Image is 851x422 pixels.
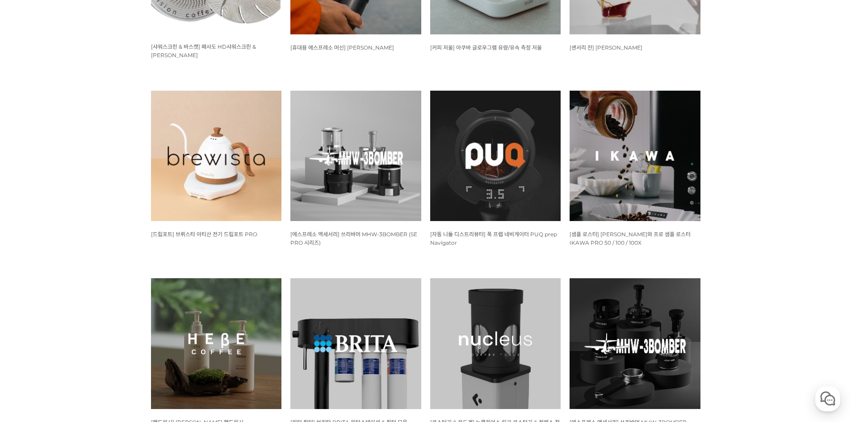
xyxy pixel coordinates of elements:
[570,278,700,409] img: 쓰리바머 MHW-3BOMBER
[28,297,34,304] span: 홈
[290,278,421,409] img: 브리타 BRITA 워터스테이션 &amp; 필터 모음
[290,230,417,246] a: [에스프레소 액세서리] 쓰리바머 MHW-3BOMBER (SE PRO 시리즈)
[290,231,417,246] span: [에스프레소 액세서리] 쓰리바머 MHW-3BOMBER (SE PRO 시리즈)
[570,231,691,246] span: [샘플 로스터] [PERSON_NAME]와 프로 샘플 로스터 IKAWA PRO 50 / 100 / 100X
[82,297,92,304] span: 대화
[570,91,700,221] img: IKAWA PRO 50, IKAWA PRO 100, IKAWA PRO 100X
[151,231,257,238] span: [드립포트] 브뤼스타 아티산 전기 드립포트 PRO
[290,91,421,221] img: 쓰리바머 MHW-3BOMBER SE PRO 시리즈
[430,91,561,221] img: 푹 프레스 PUQ PRESS
[151,43,256,58] a: [샤워스크린 & 바스켓] 페사도 HD샤워스크린 & [PERSON_NAME]
[151,91,282,221] img: 브뤼스타, brewista, 아티산, 전기 드립포트
[138,297,149,304] span: 설정
[430,231,557,246] span: [자동 니들 디스트리뷰터] 푹 프렙 네비게이터 PUQ prep Navigator
[59,283,115,305] a: 대화
[570,230,691,246] a: [샘플 로스터] [PERSON_NAME]와 프로 샘플 로스터 IKAWA PRO 50 / 100 / 100X
[430,230,557,246] a: [자동 니들 디스트리뷰터] 푹 프렙 네비게이터 PUQ prep Navigator
[430,44,542,51] a: [커피 저울] 아쿠바 글로우그램 유량/유속 측정 저울
[430,278,561,409] img: 뉴클리어스 링크 로스터기 &amp; 컴패스 적외선 온도계
[570,44,642,51] a: [센서리 잔] [PERSON_NAME]
[3,283,59,305] a: 홈
[290,44,394,51] a: [휴대용 에스프레소 머신] [PERSON_NAME]
[151,230,257,238] a: [드립포트] 브뤼스타 아티산 전기 드립포트 PRO
[151,278,282,409] img: 헤베 바리스타 핸드워시
[115,283,172,305] a: 설정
